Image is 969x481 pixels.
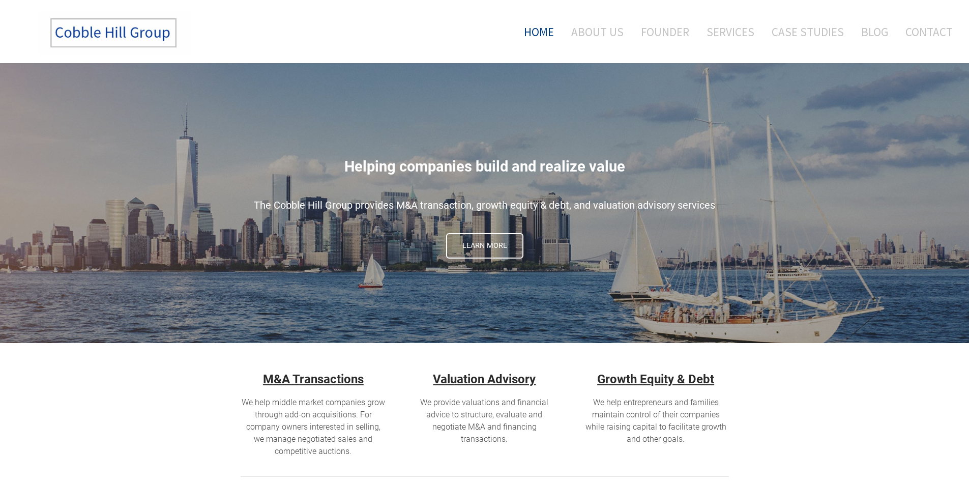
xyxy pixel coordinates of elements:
span: The Cobble Hill Group provides M&A transaction, growth equity & debt, and valuation advisory serv... [254,199,715,211]
a: Learn More [446,233,523,259]
a: About Us [564,11,631,53]
span: Helping companies build and realize value [344,158,625,175]
a: Case Studies [764,11,851,53]
a: Founder [633,11,697,53]
span: We help entrepreneurs and families maintain control of their companies while raising capital to f... [585,398,726,444]
span: We provide valuations and financial advice to structure, evaluate and negotiate M&A and financing... [420,398,548,444]
strong: Growth Equity & Debt [597,372,714,386]
a: Blog [854,11,896,53]
a: Home [509,11,562,53]
a: Services [699,11,762,53]
u: M&A Transactions [263,372,364,386]
span: We help middle market companies grow through add-on acquisitions. For company owners interested i... [242,398,385,456]
img: The Cobble Hill Group LLC [39,11,191,55]
span: Learn More [447,234,522,258]
a: Contact [898,11,953,53]
a: Valuation Advisory [433,372,536,386]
